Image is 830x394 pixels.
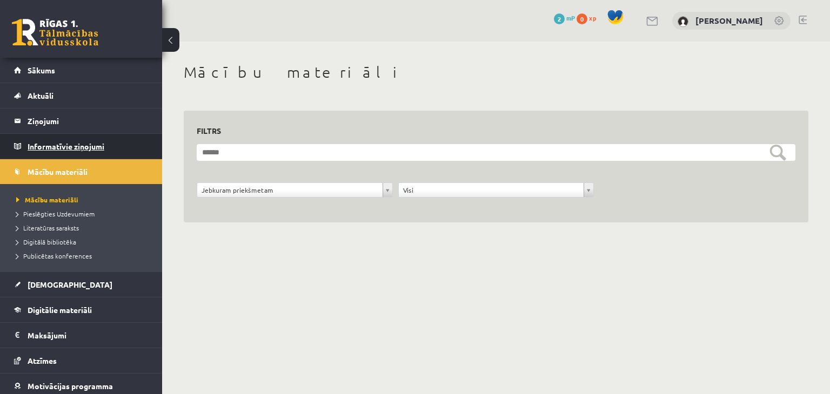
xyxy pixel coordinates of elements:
[14,134,149,159] a: Informatīvie ziņojumi
[28,356,57,365] span: Atzīmes
[577,13,601,22] a: 0 xp
[28,65,55,75] span: Sākums
[16,252,92,260] span: Publicētas konferences
[16,209,95,218] span: Pieslēgties Uzdevumiem
[184,63,808,81] h1: Mācību materiāli
[202,183,378,197] span: Jebkuram priekšmetam
[14,159,149,184] a: Mācību materiāli
[197,124,782,138] h3: Filtrs
[28,134,149,159] legend: Informatīvie ziņojumi
[28,167,88,176] span: Mācību materiāli
[197,183,392,197] a: Jebkuram priekšmetam
[28,305,92,315] span: Digitālie materiāli
[16,223,79,232] span: Literatūras saraksts
[403,183,580,197] span: Visi
[678,16,688,27] img: Angelisa Kuzņecova
[16,223,151,233] a: Literatūras saraksts
[16,195,78,204] span: Mācību materiāli
[14,83,149,108] a: Aktuāli
[28,323,149,348] legend: Maksājumi
[14,272,149,297] a: [DEMOGRAPHIC_DATA]
[14,108,149,133] a: Ziņojumi
[554,13,565,24] span: 2
[28,108,149,133] legend: Ziņojumi
[28,280,112,289] span: [DEMOGRAPHIC_DATA]
[14,323,149,348] a: Maksājumi
[399,183,594,197] a: Visi
[695,15,763,26] a: [PERSON_NAME]
[16,195,151,205] a: Mācību materiāli
[16,237,151,247] a: Digitālā bibliotēka
[28,381,113,391] span: Motivācijas programma
[14,297,149,322] a: Digitālie materiāli
[16,209,151,219] a: Pieslēgties Uzdevumiem
[554,13,575,22] a: 2 mP
[577,13,587,24] span: 0
[14,348,149,373] a: Atzīmes
[12,19,98,46] a: Rīgas 1. Tālmācības vidusskola
[589,13,596,22] span: xp
[14,58,149,83] a: Sākums
[566,13,575,22] span: mP
[28,91,53,100] span: Aktuāli
[16,251,151,261] a: Publicētas konferences
[16,237,76,246] span: Digitālā bibliotēka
